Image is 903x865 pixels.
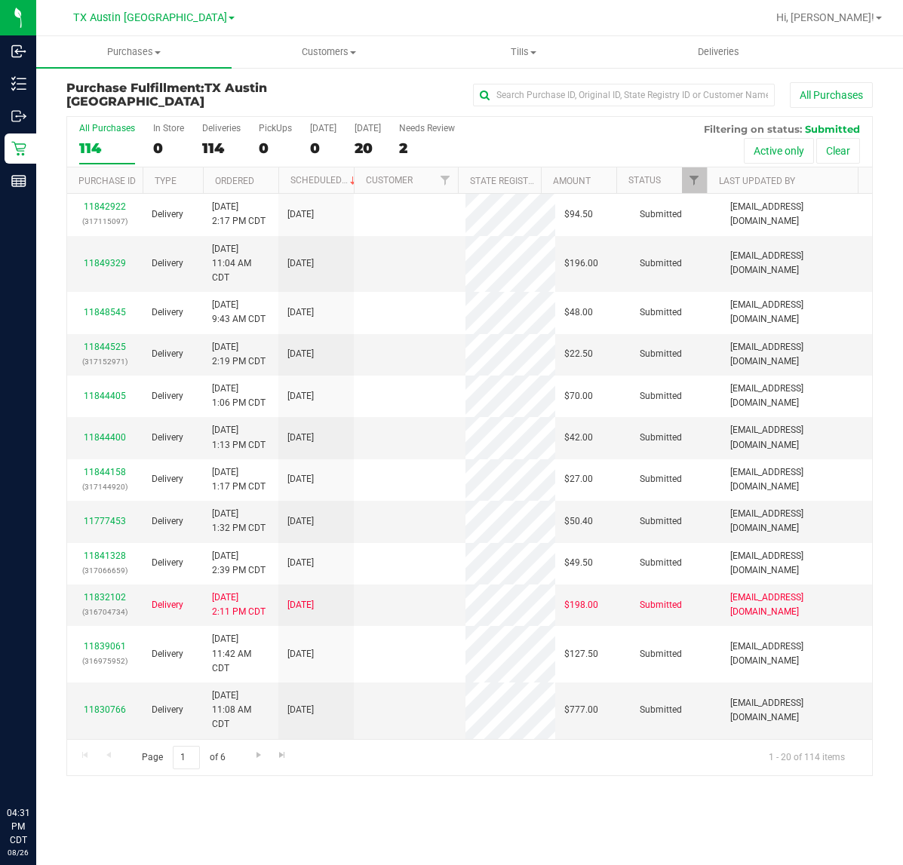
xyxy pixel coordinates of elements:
[622,36,817,68] a: Deliveries
[564,598,598,612] span: $198.00
[790,82,873,108] button: All Purchases
[212,382,266,410] span: [DATE] 1:06 PM CDT
[640,389,682,403] span: Submitted
[152,431,183,445] span: Delivery
[287,305,314,320] span: [DATE]
[247,746,269,766] a: Go to the next page
[76,654,134,668] p: (316975952)
[399,123,455,133] div: Needs Review
[640,431,682,445] span: Submitted
[173,746,200,769] input: 1
[212,423,266,452] span: [DATE] 1:13 PM CDT
[366,175,413,186] a: Customer
[287,647,314,661] span: [DATE]
[36,45,232,59] span: Purchases
[640,472,682,486] span: Submitted
[730,249,863,278] span: [EMAIL_ADDRESS][DOMAIN_NAME]
[152,347,183,361] span: Delivery
[805,123,860,135] span: Submitted
[212,507,266,535] span: [DATE] 1:32 PM CDT
[15,744,60,790] iframe: Resource center
[427,45,621,59] span: Tills
[129,746,238,769] span: Page of 6
[202,123,241,133] div: Deliveries
[212,298,266,327] span: [DATE] 9:43 AM CDT
[76,563,134,578] p: (317066659)
[426,36,622,68] a: Tills
[433,167,458,193] a: Filter
[564,647,598,661] span: $127.50
[11,44,26,59] inline-svg: Inbound
[564,389,593,403] span: $70.00
[730,200,863,229] span: [EMAIL_ADDRESS][DOMAIN_NAME]
[473,84,775,106] input: Search Purchase ID, Original ID, State Registry ID or Customer Name...
[310,123,336,133] div: [DATE]
[564,347,593,361] span: $22.50
[640,347,682,361] span: Submitted
[84,592,126,603] a: 11832102
[310,140,336,157] div: 0
[11,109,26,124] inline-svg: Outbound
[287,347,314,361] span: [DATE]
[152,207,183,222] span: Delivery
[553,176,591,186] a: Amount
[355,123,381,133] div: [DATE]
[84,201,126,212] a: 11842922
[212,242,269,286] span: [DATE] 11:04 AM CDT
[640,647,682,661] span: Submitted
[564,556,593,570] span: $49.50
[212,689,269,732] span: [DATE] 11:08 AM CDT
[287,431,314,445] span: [DATE]
[640,514,682,529] span: Submitted
[719,176,795,186] a: Last Updated By
[564,305,593,320] span: $48.00
[84,467,126,477] a: 11844158
[153,123,184,133] div: In Store
[212,590,266,619] span: [DATE] 2:11 PM CDT
[73,11,227,24] span: TX Austin [GEOGRAPHIC_DATA]
[640,598,682,612] span: Submitted
[757,746,857,768] span: 1 - 20 of 114 items
[640,556,682,570] span: Submitted
[287,389,314,403] span: [DATE]
[152,305,183,320] span: Delivery
[66,81,335,108] h3: Purchase Fulfillment:
[78,176,136,186] a: Purchase ID
[730,549,863,578] span: [EMAIL_ADDRESS][DOMAIN_NAME]
[287,598,314,612] span: [DATE]
[640,207,682,222] span: Submitted
[79,140,135,157] div: 114
[730,340,863,369] span: [EMAIL_ADDRESS][DOMAIN_NAME]
[730,382,863,410] span: [EMAIL_ADDRESS][DOMAIN_NAME]
[202,140,241,157] div: 114
[564,703,598,717] span: $777.00
[84,704,126,715] a: 11830766
[730,507,863,535] span: [EMAIL_ADDRESS][DOMAIN_NAME]
[232,36,427,68] a: Customers
[152,256,183,271] span: Delivery
[66,81,267,109] span: TX Austin [GEOGRAPHIC_DATA]
[287,556,314,570] span: [DATE]
[730,423,863,452] span: [EMAIL_ADDRESS][DOMAIN_NAME]
[730,590,863,619] span: [EMAIL_ADDRESS][DOMAIN_NAME]
[152,598,183,612] span: Delivery
[682,167,707,193] a: Filter
[730,696,863,725] span: [EMAIL_ADDRESS][DOMAIN_NAME]
[84,258,126,268] a: 11849329
[212,340,266,369] span: [DATE] 2:19 PM CDT
[564,431,593,445] span: $42.00
[212,549,266,578] span: [DATE] 2:39 PM CDT
[11,173,26,189] inline-svg: Reports
[287,207,314,222] span: [DATE]
[152,647,183,661] span: Delivery
[7,847,29,858] p: 08/26
[677,45,760,59] span: Deliveries
[355,140,381,157] div: 20
[84,641,126,652] a: 11839061
[76,605,134,619] p: (316704734)
[212,200,266,229] span: [DATE] 2:17 PM CDT
[287,472,314,486] span: [DATE]
[287,514,314,529] span: [DATE]
[640,256,682,271] span: Submitted
[11,76,26,91] inline-svg: Inventory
